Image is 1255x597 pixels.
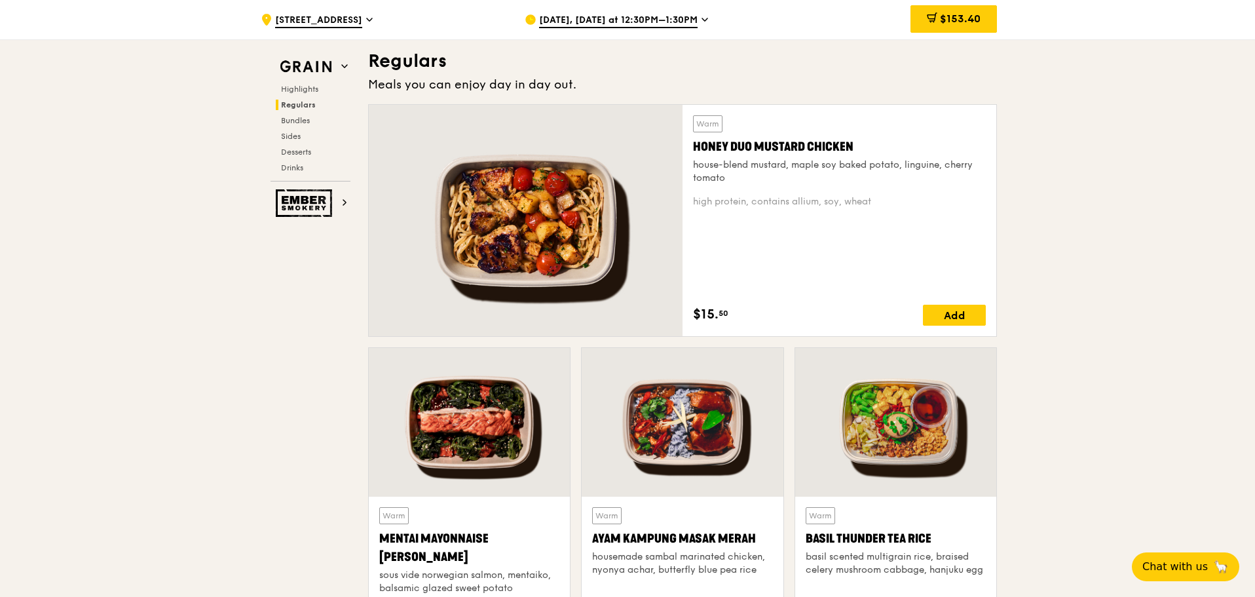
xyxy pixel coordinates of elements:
div: Honey Duo Mustard Chicken [693,138,986,156]
div: Ayam Kampung Masak Merah [592,530,772,548]
span: 50 [719,308,728,318]
img: Ember Smokery web logo [276,189,336,217]
div: sous vide norwegian salmon, mentaiko, balsamic glazed sweet potato [379,569,559,595]
div: Warm [693,115,722,132]
span: [DATE], [DATE] at 12:30PM–1:30PM [539,14,698,28]
div: Basil Thunder Tea Rice [806,530,986,548]
span: 🦙 [1213,559,1229,575]
div: Warm [592,507,622,524]
div: Warm [379,507,409,524]
span: $15. [693,305,719,324]
h3: Regulars [368,49,997,73]
div: housemade sambal marinated chicken, nyonya achar, butterfly blue pea rice [592,550,772,577]
div: high protein, contains allium, soy, wheat [693,195,986,208]
div: Add [923,305,986,326]
img: Grain web logo [276,55,336,79]
div: basil scented multigrain rice, braised celery mushroom cabbage, hanjuku egg [806,550,986,577]
span: Desserts [281,147,311,157]
span: Chat with us [1142,559,1208,575]
button: Chat with us🦙 [1132,552,1239,581]
span: Sides [281,132,301,141]
div: Warm [806,507,835,524]
div: Meals you can enjoy day in day out. [368,75,997,94]
span: Bundles [281,116,310,125]
div: Mentai Mayonnaise [PERSON_NAME] [379,530,559,566]
span: [STREET_ADDRESS] [275,14,362,28]
div: house-blend mustard, maple soy baked potato, linguine, cherry tomato [693,159,986,185]
span: $153.40 [940,12,981,25]
span: Regulars [281,100,316,109]
span: Highlights [281,85,318,94]
span: Drinks [281,163,303,172]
